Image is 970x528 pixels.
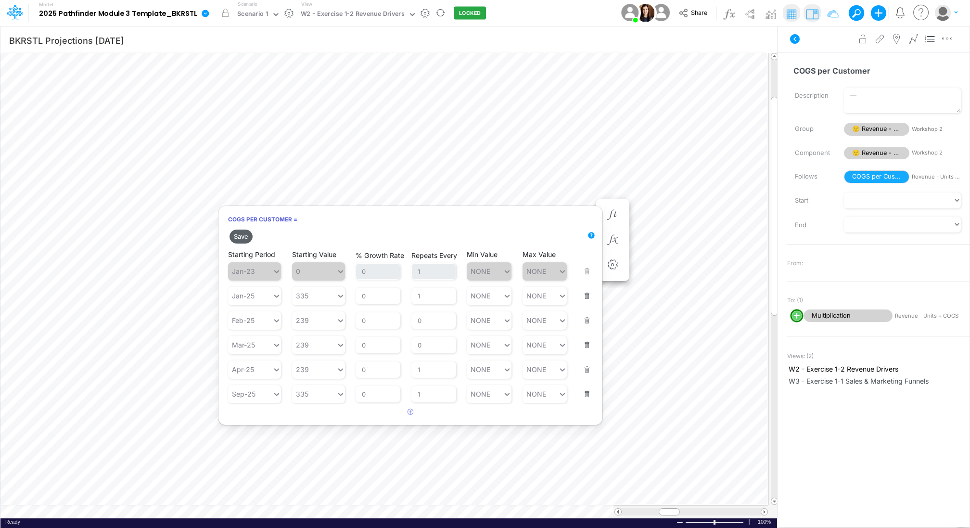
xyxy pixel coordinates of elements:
label: Scenario [238,0,257,8]
h6: COGS per Customer = [218,211,602,228]
button: Remove row [578,350,590,376]
div: Feb-25 [232,316,255,324]
label: End [788,217,837,233]
button: Remove row [578,301,590,327]
span: 🙂 Revenue - Units + COGS [844,147,909,160]
img: User Image Icon [636,4,654,22]
label: Starting Value [292,250,336,258]
div: Jan-25 [232,292,255,300]
div: NONE [471,365,490,373]
span: Multiplication [804,309,893,322]
div: 239 [296,316,309,324]
img: User Image Icon [619,2,640,24]
div: Zoom [714,520,715,525]
div: Sep-25 [232,390,255,398]
div: Scenario 1 [237,9,268,20]
div: NONE [526,316,546,324]
div: 239 [296,365,309,373]
label: Start [788,193,837,209]
div: NONE [526,292,546,300]
span: Workshop 2 [912,125,961,133]
img: User Image Icon [650,2,672,24]
div: Apr-25 [232,365,254,373]
span: W3 - Exercise 1-1 Sales & Marketing Funnels [789,376,968,386]
button: Remove row [578,326,590,352]
input: — Node name — [787,62,961,80]
label: Follows [788,168,837,185]
span: Workshop 2 [912,149,961,157]
svg: circle with outer border [790,309,804,322]
label: Description [788,88,837,104]
div: NONE [526,390,546,398]
span: From: [787,259,803,268]
span: 100% [758,518,772,526]
span: W2 - Exercise 1-2 Revenue Drivers [789,364,968,374]
b: 2025 Pathfinder Module 3 Template_BKRSTL [39,10,197,18]
div: Tooltip anchor [587,231,596,240]
button: Remove row [578,375,590,401]
div: 335 [296,390,308,398]
button: Save [230,230,253,244]
div: Zoom In [745,518,753,526]
div: Zoom Out [676,519,684,526]
label: Min Value [467,250,498,258]
label: Model [39,2,53,8]
div: 239 [296,341,309,349]
span: Views: ( 2 ) [787,352,814,361]
div: 335 [296,292,308,300]
input: Type a title here [9,30,568,50]
label: Component [788,145,837,161]
a: Notifications [894,7,906,18]
div: NONE [471,316,490,324]
div: Zoom level [758,518,772,526]
span: To: (1) [787,296,803,305]
span: 🙂 Revenue - Units + COGS [844,123,909,136]
div: NONE [471,341,490,349]
label: % Growth Rate [356,251,404,259]
button: Remove row [578,277,590,303]
label: Starting Period [228,250,275,258]
span: Ready [5,519,20,525]
div: In Ready mode [5,518,20,526]
div: NONE [526,341,546,349]
span: COGS per Customer [844,170,909,183]
div: Zoom [685,518,745,526]
label: Max Value [523,250,556,258]
button: LOCKED [454,7,486,20]
div: NONE [526,365,546,373]
label: View [301,0,312,8]
span: Revenue - Units + COGS [912,173,961,181]
label: Group [788,121,837,137]
div: NONE [471,292,490,300]
label: Repeats Every [411,251,457,259]
div: Mar-25 [232,341,255,349]
div: NONE [471,390,490,398]
span: Share [691,9,707,16]
div: W2 - Exercise 1-2 Revenue Drivers [301,9,405,20]
button: Share [674,6,714,21]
